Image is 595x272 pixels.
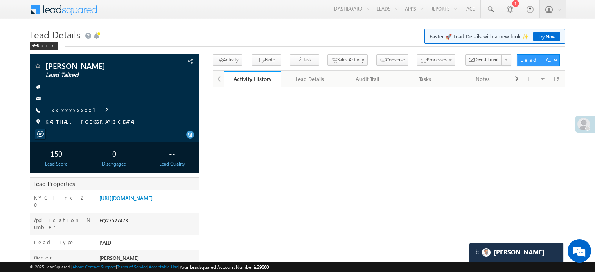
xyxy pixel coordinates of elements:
[430,32,560,40] span: Faster 🚀 Lead Details with a new look ✨
[257,264,269,270] span: 39660
[34,254,52,261] label: Owner
[32,160,81,168] div: Lead Score
[147,160,197,168] div: Lead Quality
[30,28,80,41] span: Lead Details
[30,41,61,48] a: Back
[33,180,75,187] span: Lead Properties
[45,62,150,70] span: [PERSON_NAME]
[465,54,502,66] button: Send Email
[30,42,58,50] div: Back
[149,264,178,269] a: Acceptable Use
[520,56,554,63] div: Lead Actions
[45,106,111,113] a: +xx-xxxxxxxx12
[376,54,408,66] button: Converse
[90,146,139,160] div: 0
[517,54,560,66] button: Lead Actions
[290,54,319,66] button: Task
[97,216,199,227] div: EQ27527473
[90,160,139,168] div: Disengaged
[494,249,545,256] span: Carter
[213,54,242,66] button: Activity
[99,195,153,201] a: [URL][DOMAIN_NAME]
[97,239,199,250] div: PAID
[469,243,564,262] div: carter-dragCarter[PERSON_NAME]
[85,264,116,269] a: Contact Support
[99,254,139,261] span: [PERSON_NAME]
[224,71,281,87] a: Activity History
[32,146,81,160] div: 150
[180,264,269,270] span: Your Leadsquared Account Number is
[147,146,197,160] div: --
[45,71,150,79] span: Lead Talked
[455,71,512,87] a: Notes
[252,54,281,66] button: Note
[417,54,455,66] button: Processes
[230,75,275,83] div: Activity History
[345,74,390,84] div: Audit Trail
[482,248,491,257] img: Carter
[533,32,560,41] a: Try Now
[34,194,91,208] label: KYC link 2_0
[288,74,332,84] div: Lead Details
[403,74,447,84] div: Tasks
[30,263,269,271] span: © 2025 LeadSquared | | | | |
[476,56,498,63] span: Send Email
[117,264,147,269] a: Terms of Service
[281,71,339,87] a: Lead Details
[34,216,91,231] label: Application Number
[72,264,84,269] a: About
[397,71,454,87] a: Tasks
[474,249,480,255] img: carter-drag
[427,57,447,63] span: Processes
[339,71,397,87] a: Audit Trail
[327,54,368,66] button: Sales Activity
[34,239,75,246] label: Lead Type
[461,74,505,84] div: Notes
[45,118,138,126] span: KAITHAL, [GEOGRAPHIC_DATA]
